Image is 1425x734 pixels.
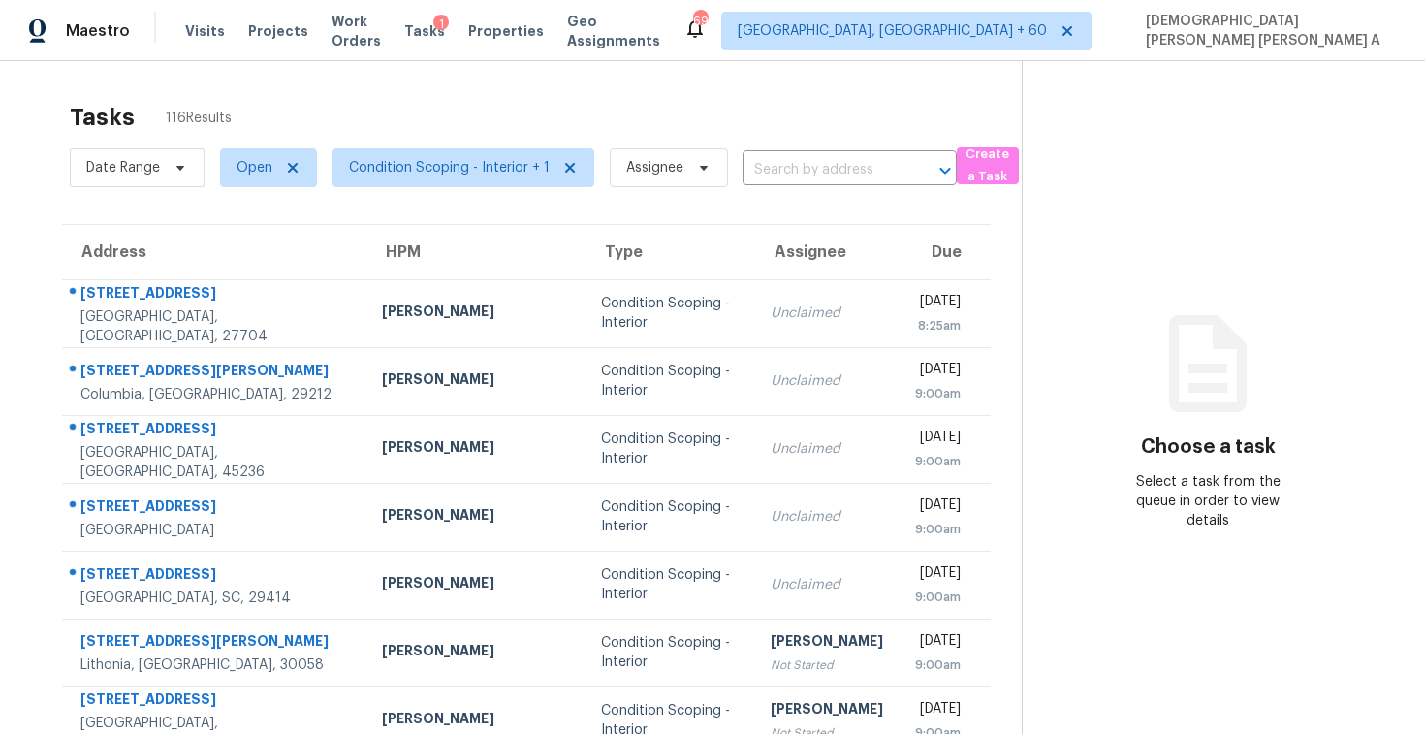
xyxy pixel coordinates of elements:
div: [STREET_ADDRESS] [80,283,351,307]
div: [GEOGRAPHIC_DATA], [GEOGRAPHIC_DATA], 45236 [80,443,351,482]
div: [STREET_ADDRESS] [80,419,351,443]
span: Open [237,158,272,177]
div: Condition Scoping - Interior [601,565,740,604]
div: Unclaimed [771,303,883,323]
div: Not Started [771,655,883,675]
span: Properties [468,21,544,41]
div: Condition Scoping - Interior [601,362,740,400]
span: 116 Results [166,109,232,128]
div: 8:25am [914,316,960,335]
span: Visits [185,21,225,41]
div: [DATE] [914,495,960,520]
div: Condition Scoping - Interior [601,430,740,468]
h3: Choose a task [1141,437,1276,457]
div: [PERSON_NAME] [382,709,570,733]
div: [STREET_ADDRESS][PERSON_NAME] [80,631,351,655]
span: Geo Assignments [567,12,660,50]
span: [DEMOGRAPHIC_DATA][PERSON_NAME] [PERSON_NAME] A [1138,12,1396,50]
span: Create a Task [966,144,1009,188]
div: [DATE] [914,360,960,384]
div: 9:00am [914,520,960,539]
div: 9:00am [914,452,960,471]
h2: Tasks [70,108,135,127]
div: Lithonia, [GEOGRAPHIC_DATA], 30058 [80,655,351,675]
th: Assignee [755,225,899,279]
span: Projects [248,21,308,41]
span: Date Range [86,158,160,177]
div: 9:00am [914,588,960,607]
div: Condition Scoping - Interior [601,294,740,333]
div: [DATE] [914,699,960,723]
input: Search by address [743,155,902,185]
div: 1 [433,15,449,34]
button: Open [932,157,959,184]
div: [PERSON_NAME] [382,369,570,394]
div: [PERSON_NAME] [382,302,570,326]
div: 690 [693,12,707,31]
div: 9:00am [914,655,960,675]
div: [DATE] [914,428,960,452]
div: [PERSON_NAME] [382,641,570,665]
span: Work Orders [332,12,381,50]
div: [PERSON_NAME] [382,437,570,462]
div: [DATE] [914,563,960,588]
div: [PERSON_NAME] [771,631,883,655]
span: Assignee [626,158,683,177]
span: Tasks [404,24,445,38]
div: Columbia, [GEOGRAPHIC_DATA], 29212 [80,385,351,404]
th: Due [899,225,990,279]
button: Create a Task [957,147,1019,184]
div: 9:00am [914,384,960,403]
th: Address [62,225,366,279]
div: [STREET_ADDRESS] [80,689,351,714]
div: Select a task from the queue in order to view details [1115,472,1301,530]
div: [PERSON_NAME] [771,699,883,723]
div: [STREET_ADDRESS] [80,564,351,589]
span: Maestro [66,21,130,41]
div: Unclaimed [771,575,883,594]
div: [GEOGRAPHIC_DATA], [GEOGRAPHIC_DATA], 27704 [80,307,351,346]
div: [GEOGRAPHIC_DATA], SC, 29414 [80,589,351,608]
span: [GEOGRAPHIC_DATA], [GEOGRAPHIC_DATA] + 60 [738,21,1047,41]
th: HPM [366,225,586,279]
div: [STREET_ADDRESS] [80,496,351,521]
div: Unclaimed [771,371,883,391]
div: [DATE] [914,631,960,655]
div: [PERSON_NAME] [382,573,570,597]
div: [GEOGRAPHIC_DATA] [80,521,351,540]
div: Condition Scoping - Interior [601,497,740,536]
span: Condition Scoping - Interior + 1 [349,158,550,177]
div: Unclaimed [771,439,883,459]
div: [DATE] [914,292,960,316]
div: Unclaimed [771,507,883,527]
div: [STREET_ADDRESS][PERSON_NAME] [80,361,351,385]
div: Condition Scoping - Interior [601,633,740,672]
th: Type [586,225,755,279]
div: [PERSON_NAME] [382,505,570,529]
